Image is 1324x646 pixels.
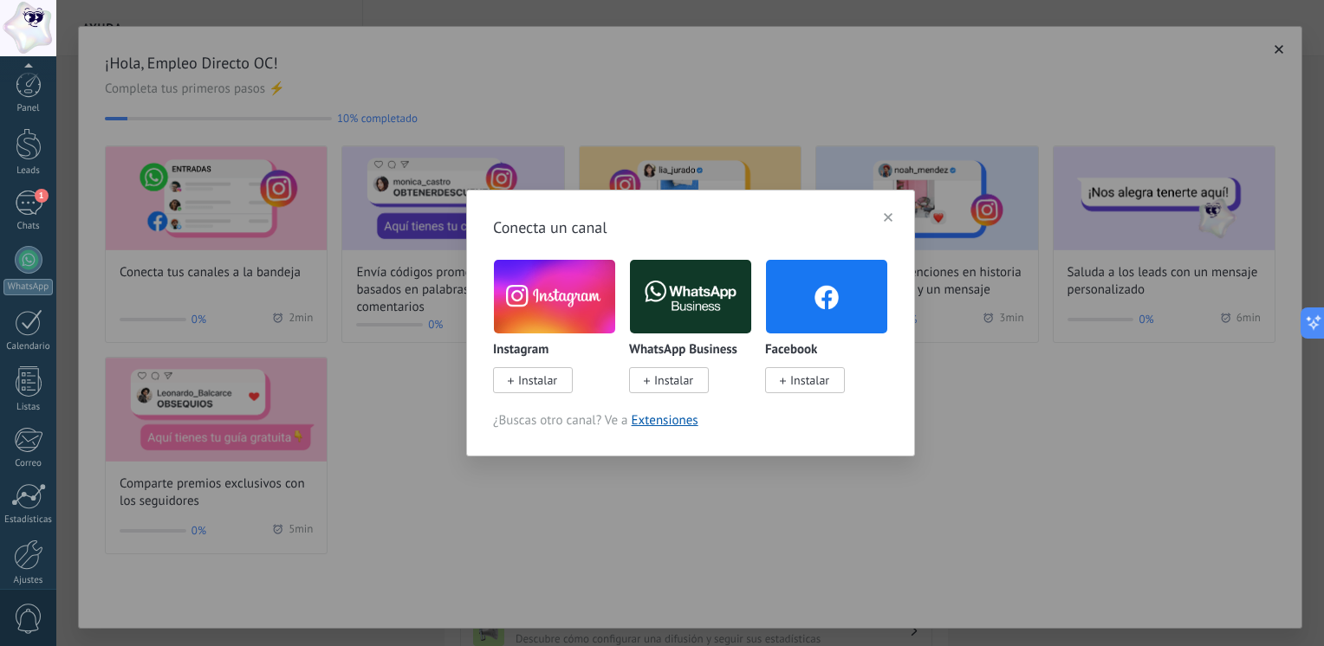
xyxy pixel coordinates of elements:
[3,165,54,177] div: Leads
[3,575,54,586] div: Ajustes
[3,341,54,352] div: Calendario
[493,412,888,430] span: ¿Buscas otro canal? Ve a
[518,372,557,388] span: Instalar
[654,372,693,388] span: Instalar
[3,279,53,295] div: WhatsApp
[765,259,888,412] div: Facebook
[35,189,49,203] span: 1
[3,221,54,232] div: Chats
[765,343,817,358] p: Facebook
[493,343,548,358] p: Instagram
[493,216,888,238] h3: Conecta un canal
[630,255,751,338] img: logo_main.png
[632,412,698,429] a: Extensiones
[493,259,629,412] div: Instagram
[790,372,829,388] span: Instalar
[3,103,54,114] div: Panel
[766,255,887,338] img: facebook.png
[3,402,54,413] div: Listas
[629,259,765,412] div: WhatsApp Business
[3,458,54,469] div: Correo
[494,255,615,338] img: instagram.png
[629,343,737,358] p: WhatsApp Business
[3,514,54,526] div: Estadísticas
